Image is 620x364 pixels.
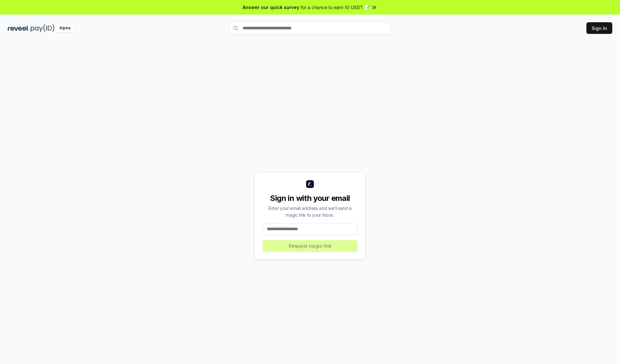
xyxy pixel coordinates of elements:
img: logo_small [306,180,314,188]
img: reveel_dark [8,24,29,32]
div: Sign in with your email [263,193,357,203]
span: for a chance to earn 10 USDT 📝 [301,4,370,11]
img: pay_id [31,24,55,32]
div: Alpha [56,24,74,32]
span: Answer our quick survey [243,4,299,11]
div: Enter your email address and we’ll send a magic link to your inbox. [263,205,357,218]
button: Sign In [586,22,612,34]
